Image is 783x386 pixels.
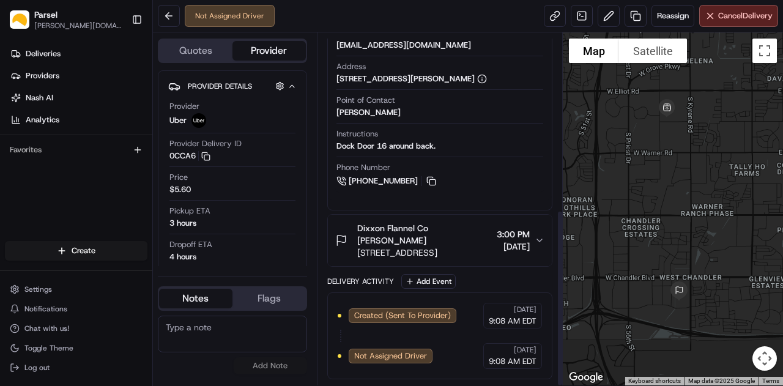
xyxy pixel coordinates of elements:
span: Price [169,172,188,183]
span: Dropoff ETA [169,239,212,250]
div: 📗 [12,241,22,251]
span: Phone Number [336,162,390,173]
span: $5.60 [169,184,191,195]
a: Providers [5,66,152,86]
div: [EMAIL_ADDRESS][DOMAIN_NAME] [336,40,471,51]
button: Create [5,241,147,261]
img: Parsel [10,10,29,29]
div: Dock Door 16 around back. [336,141,436,152]
button: Settings [5,281,147,298]
a: 📗Knowledge Base [7,235,98,257]
span: Uber [169,115,187,126]
span: [DATE] [514,345,536,355]
span: Nash AI [26,92,53,103]
span: API Documentation [116,240,196,252]
img: Alex Weir [12,177,32,197]
a: Nash AI [5,88,152,108]
button: Log out [5,359,147,376]
span: 9:08 AM EDT [489,356,536,367]
img: Google [566,369,606,385]
span: Provider [169,101,199,112]
span: Instructions [336,128,378,139]
span: [STREET_ADDRESS] [357,247,492,259]
button: Dixxon Flannel Co [PERSON_NAME][STREET_ADDRESS]3:00 PM[DATE] [328,215,552,266]
button: Provider Details [168,76,297,96]
span: [DATE] [108,189,133,199]
button: Notifications [5,300,147,317]
a: 💻API Documentation [98,235,201,257]
a: Powered byPylon [86,269,148,279]
span: [DATE] [497,240,530,253]
button: Start new chat [208,120,223,135]
span: 3:00 PM [497,228,530,240]
div: We're available if you need us! [55,128,168,138]
img: 1736555255976-a54dd68f-1ca7-489b-9aae-adbdc363a1c4 [12,116,34,138]
button: Provider [232,41,306,61]
div: 3 hours [169,218,196,229]
span: [PHONE_NUMBER] [349,176,418,187]
button: See all [190,156,223,171]
button: Map camera controls [752,346,777,371]
span: Providers [26,70,59,81]
button: Toggle Theme [5,340,147,357]
span: [PERSON_NAME] [38,189,99,199]
button: Parsel [34,9,58,21]
div: Start new chat [55,116,201,128]
button: Chat with us! [5,320,147,337]
span: Dixxon Flannel Co [PERSON_NAME] [357,222,492,247]
div: [STREET_ADDRESS][PERSON_NAME] [336,73,487,84]
button: Toggle fullscreen view [752,39,777,63]
div: Favorites [5,140,147,160]
button: 0CCA6 [169,150,210,161]
button: [PERSON_NAME][DOMAIN_NAME][EMAIL_ADDRESS][PERSON_NAME][DOMAIN_NAME] [34,21,122,31]
div: Past conversations [12,158,78,168]
button: Quotes [159,41,232,61]
img: 1755196953914-cd9d9cba-b7f7-46ee-b6f5-75ff69acacf5 [26,116,48,138]
button: Flags [232,289,306,308]
span: Settings [24,284,52,294]
span: Knowledge Base [24,240,94,252]
img: uber-new-logo.jpeg [191,113,206,128]
span: Pylon [122,270,148,279]
button: Show satellite imagery [619,39,687,63]
div: 4 hours [169,251,196,262]
div: Delivery Activity [327,277,394,286]
a: [PHONE_NUMBER] [336,174,438,188]
input: Clear [32,78,202,91]
span: 9:08 AM EDT [489,316,536,327]
span: [DATE] [514,305,536,314]
button: ParselParsel[PERSON_NAME][DOMAIN_NAME][EMAIL_ADDRESS][PERSON_NAME][DOMAIN_NAME] [5,5,127,34]
a: Deliveries [5,44,152,64]
span: • [102,189,106,199]
span: Create [72,245,95,256]
span: Deliveries [26,48,61,59]
span: Notifications [24,304,67,314]
button: Notes [159,289,232,308]
img: Nash [12,12,37,36]
span: Provider Delivery ID [169,138,242,149]
span: Pickup ETA [169,206,210,217]
span: Point of Contact [336,95,395,106]
span: Reassign [657,10,689,21]
a: Open this area in Google Maps (opens a new window) [566,369,606,385]
p: Welcome 👋 [12,48,223,68]
span: Chat with us! [24,324,69,333]
button: CancelDelivery [699,5,778,27]
a: Analytics [5,110,152,130]
span: Cancel Delivery [718,10,773,21]
button: Show street map [569,39,619,63]
span: Created (Sent To Provider) [354,310,451,321]
span: Not Assigned Driver [354,351,427,362]
a: Terms [762,377,779,384]
span: Address [336,61,366,72]
button: Add Event [401,274,456,289]
button: Reassign [651,5,694,27]
span: Provider Details [188,81,252,91]
span: Log out [24,363,50,373]
span: Analytics [26,114,59,125]
span: Toggle Theme [24,343,73,353]
div: [PERSON_NAME] [336,107,401,118]
span: Map data ©2025 Google [688,377,755,384]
